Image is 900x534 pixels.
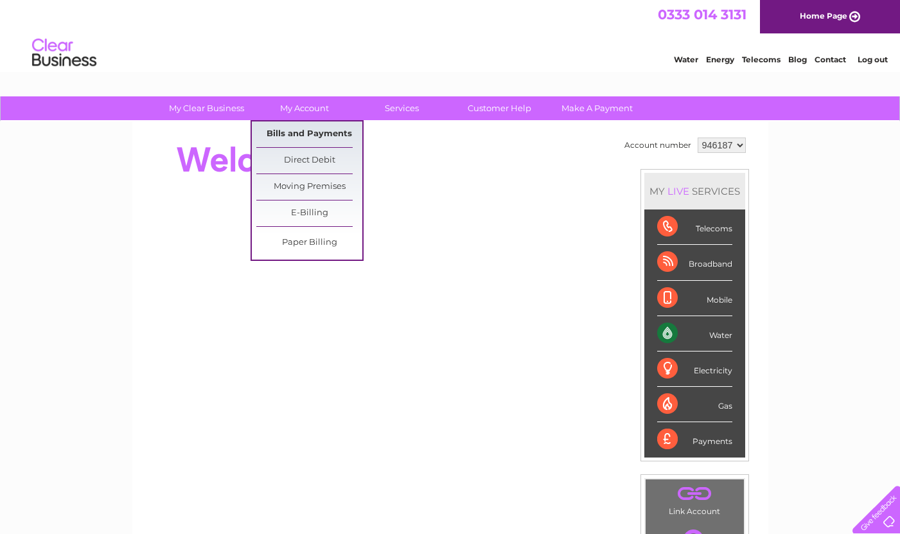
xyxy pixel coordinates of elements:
div: LIVE [665,185,692,197]
a: Direct Debit [256,148,362,174]
td: Link Account [645,479,745,519]
a: Energy [706,55,734,64]
a: E-Billing [256,200,362,226]
div: MY SERVICES [644,173,745,209]
a: Bills and Payments [256,121,362,147]
a: Telecoms [742,55,781,64]
a: Make A Payment [544,96,650,120]
div: Payments [657,422,732,457]
a: Moving Premises [256,174,362,200]
div: Clear Business is a trading name of Verastar Limited (registered in [GEOGRAPHIC_DATA] No. 3667643... [147,7,754,62]
div: Electricity [657,352,732,387]
div: Telecoms [657,209,732,245]
a: Blog [788,55,807,64]
a: Contact [815,55,846,64]
div: Mobile [657,281,732,316]
img: logo.png [31,33,97,73]
a: . [649,483,741,505]
a: Customer Help [446,96,552,120]
div: Water [657,316,732,352]
a: 0333 014 3131 [658,6,746,22]
a: Paper Billing [256,230,362,256]
div: Gas [657,387,732,422]
a: Log out [858,55,888,64]
a: Water [674,55,698,64]
a: Services [349,96,455,120]
a: My Account [251,96,357,120]
td: Account number [621,134,694,156]
div: Broadband [657,245,732,280]
a: My Clear Business [154,96,260,120]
